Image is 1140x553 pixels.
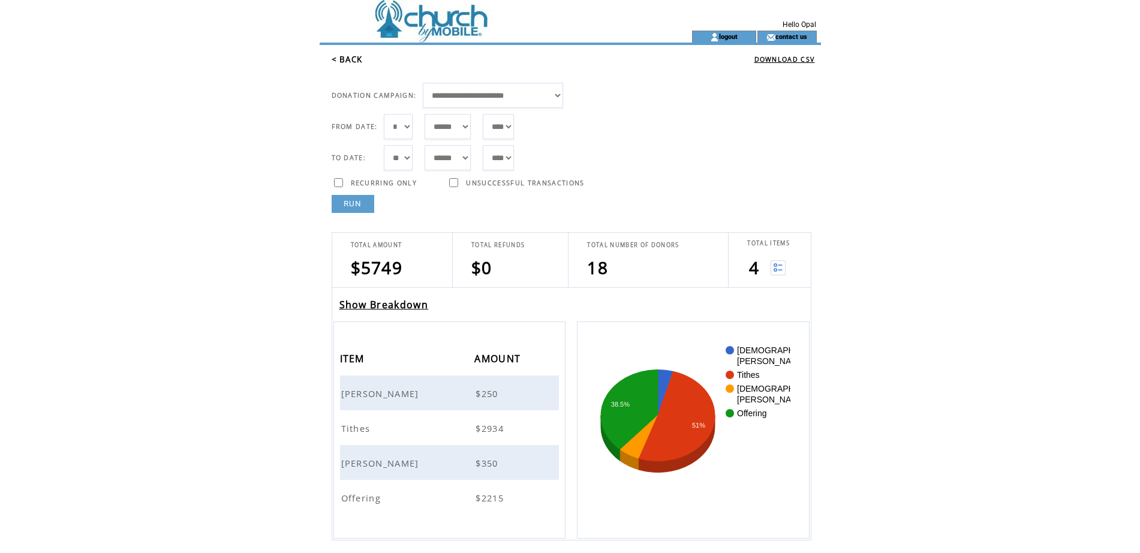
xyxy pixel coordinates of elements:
a: Offering [341,491,384,502]
span: 18 [587,256,608,279]
text: Offering [737,408,767,418]
svg: A chart. [595,340,790,520]
span: [PERSON_NAME] [341,387,422,399]
span: AMOUNT [474,349,524,371]
a: AMOUNT [474,354,524,362]
span: FROM DATE: [332,122,378,131]
img: account_icon.gif [710,32,719,42]
a: [PERSON_NAME] [341,387,422,398]
a: contact us [775,32,807,40]
span: RECURRING ONLY [351,179,417,187]
span: UNSUCCESSFUL TRANSACTIONS [466,179,584,187]
text: [PERSON_NAME] [737,356,806,366]
a: logout [719,32,738,40]
span: $2934 [476,422,507,434]
span: ITEM [340,349,368,371]
a: [PERSON_NAME] [341,456,422,467]
text: [PERSON_NAME] [737,395,806,404]
text: 51% [692,422,705,429]
span: TO DATE: [332,154,366,162]
a: DOWNLOAD CSV [754,55,815,64]
span: Offering [341,492,384,504]
span: Tithes [341,422,374,434]
text: [DEMOGRAPHIC_DATA] [737,384,831,393]
a: Tithes [341,422,374,432]
a: Show Breakdown [339,298,429,311]
span: TOTAL ITEMS [747,239,790,247]
span: TOTAL REFUNDS [471,241,525,249]
span: $2215 [476,492,507,504]
span: $350 [476,457,501,469]
text: [DEMOGRAPHIC_DATA] [737,345,831,355]
img: contact_us_icon.gif [766,32,775,42]
span: $5749 [351,256,403,279]
span: TOTAL NUMBER OF DONORS [587,241,679,249]
span: DONATION CAMPAIGN: [332,91,417,100]
span: Hello Opal [783,20,816,29]
span: $0 [471,256,492,279]
span: $250 [476,387,501,399]
span: TOTAL AMOUNT [351,241,402,249]
a: < BACK [332,54,363,65]
a: RUN [332,195,374,213]
span: [PERSON_NAME] [341,457,422,469]
img: View list [771,260,786,275]
span: 4 [749,256,759,279]
text: Tithes [737,370,760,380]
a: ITEM [340,354,368,362]
text: 38.5% [611,401,630,408]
